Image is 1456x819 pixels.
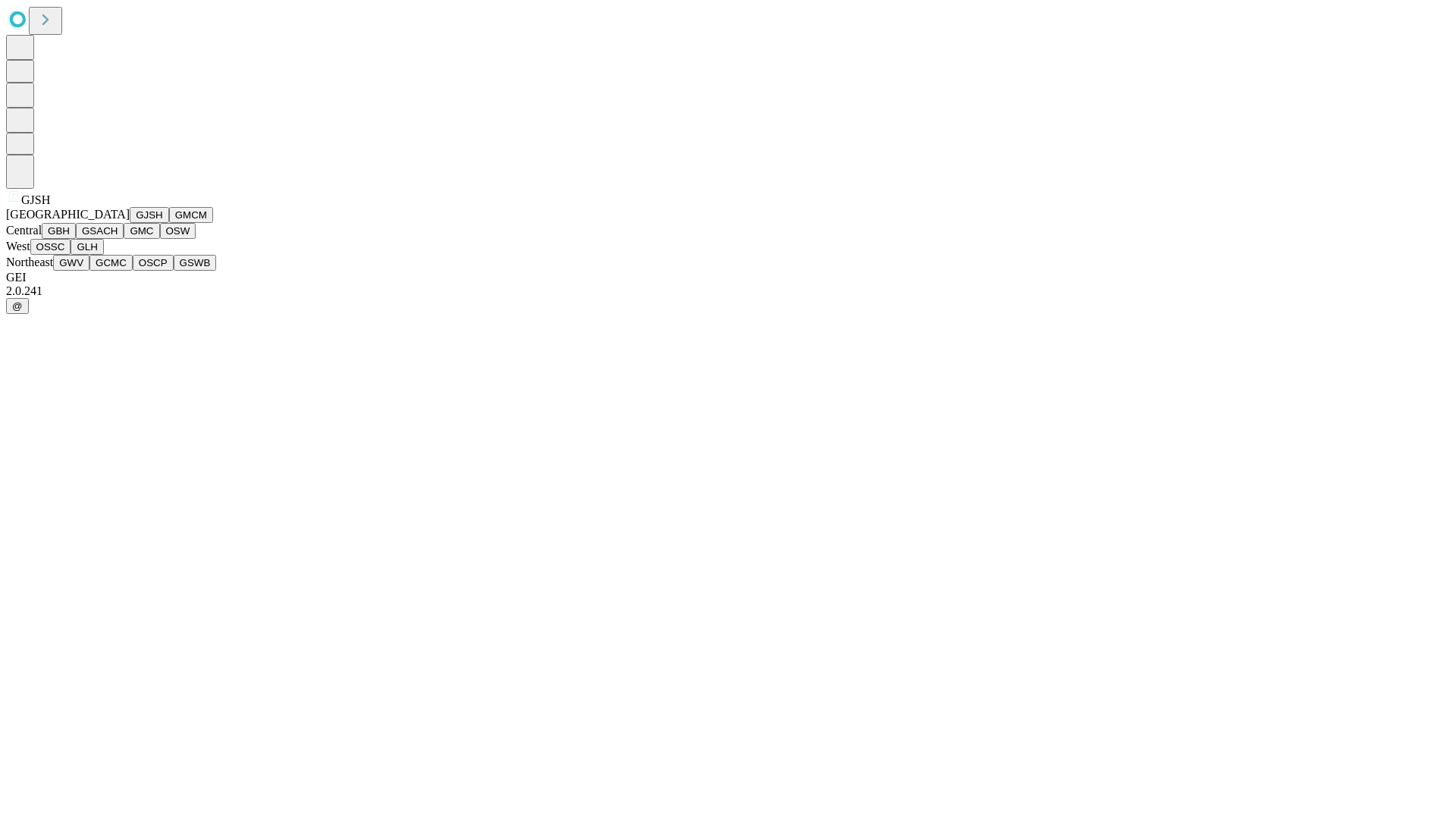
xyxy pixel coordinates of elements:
button: GJSH [130,207,169,223]
span: West [6,240,30,253]
button: OSW [160,223,196,239]
button: GBH [42,223,76,239]
span: Central [6,224,42,237]
button: GSACH [76,223,124,239]
button: GSWB [174,255,217,271]
span: [GEOGRAPHIC_DATA] [6,208,130,221]
span: GJSH [21,193,50,206]
button: GMC [124,223,159,239]
button: GLH [71,239,103,255]
button: OSCP [133,255,174,271]
div: 2.0.241 [6,284,1450,298]
span: Northeast [6,256,53,268]
button: OSSC [30,239,71,255]
button: GWV [53,255,89,271]
span: @ [12,300,23,312]
button: @ [6,298,29,314]
div: GEI [6,271,1450,284]
button: GMCM [169,207,213,223]
button: GCMC [89,255,133,271]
